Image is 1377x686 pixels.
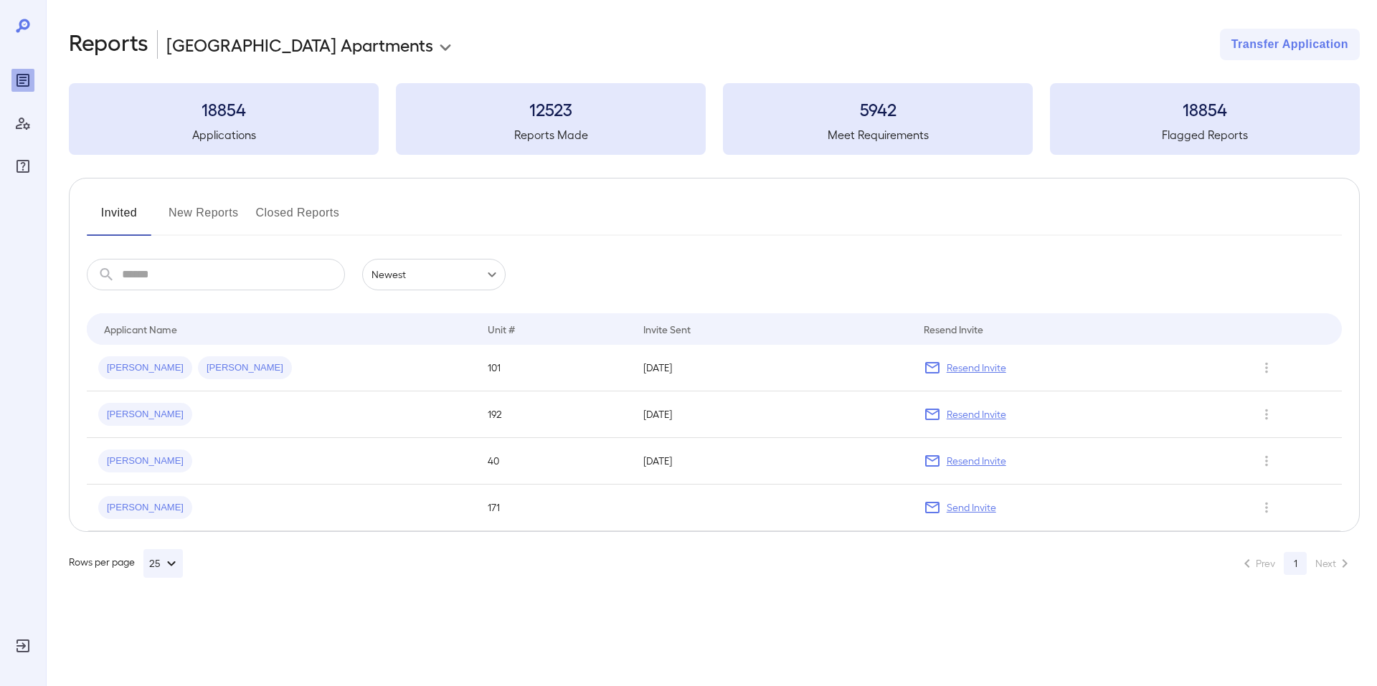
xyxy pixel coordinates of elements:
div: FAQ [11,155,34,178]
h5: Flagged Reports [1050,126,1360,143]
p: [GEOGRAPHIC_DATA] Apartments [166,33,433,56]
span: [PERSON_NAME] [98,501,192,515]
button: Transfer Application [1220,29,1360,60]
nav: pagination navigation [1232,552,1360,575]
td: 40 [476,438,632,485]
div: Log Out [11,634,34,657]
button: Row Actions [1255,356,1278,379]
div: Resend Invite [924,320,983,338]
span: [PERSON_NAME] [198,361,292,375]
button: Row Actions [1255,403,1278,426]
h3: 12523 [396,97,706,120]
td: [DATE] [632,391,912,438]
h5: Meet Requirements [723,126,1033,143]
button: New Reports [169,201,239,236]
h2: Reports [69,29,148,60]
button: 25 [143,549,183,578]
h5: Applications [69,126,379,143]
td: [DATE] [632,345,912,391]
div: Applicant Name [104,320,177,338]
td: [DATE] [632,438,912,485]
div: Rows per page [69,549,183,578]
button: page 1 [1284,552,1307,575]
h3: 18854 [1050,97,1360,120]
button: Closed Reports [256,201,340,236]
p: Resend Invite [947,454,1006,468]
button: Invited [87,201,151,236]
p: Resend Invite [947,361,1006,375]
td: 192 [476,391,632,438]
p: Resend Invite [947,407,1006,421]
button: Row Actions [1255,449,1278,472]
span: [PERSON_NAME] [98,454,192,468]
td: 171 [476,485,632,531]
span: [PERSON_NAME] [98,408,192,421]
span: [PERSON_NAME] [98,361,192,375]
h3: 18854 [69,97,379,120]
summary: 18854Applications12523Reports Made5942Meet Requirements18854Flagged Reports [69,83,1360,155]
div: Reports [11,69,34,92]
td: 101 [476,345,632,391]
div: Invite Sent [643,320,691,338]
div: Unit # [488,320,515,338]
h3: 5942 [723,97,1033,120]
button: Row Actions [1255,496,1278,519]
p: Send Invite [947,500,996,515]
div: Newest [362,259,506,290]
div: Manage Users [11,112,34,135]
h5: Reports Made [396,126,706,143]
